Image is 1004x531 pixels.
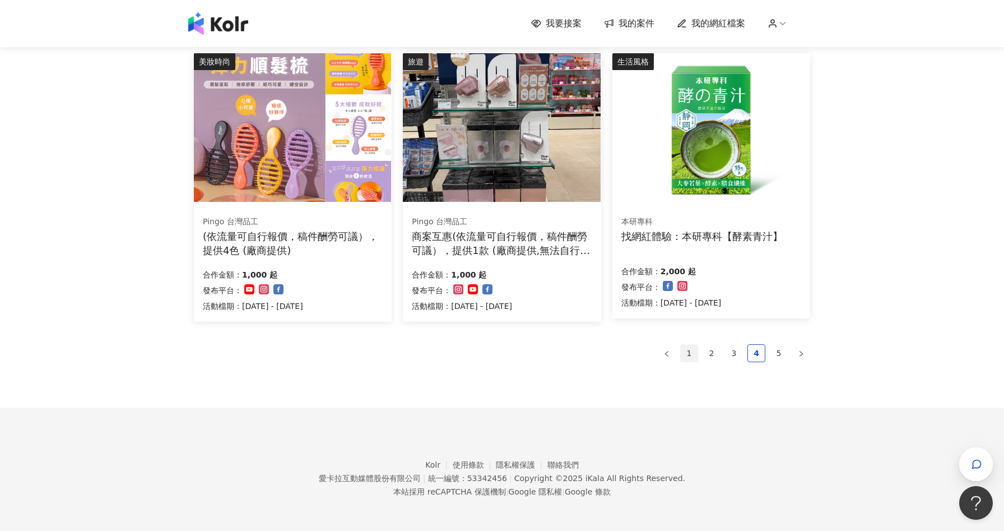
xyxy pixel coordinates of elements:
[703,344,721,362] li: 2
[612,53,654,70] div: 生活風格
[453,460,496,469] a: 使用條款
[496,460,547,469] a: 隱私權保護
[514,474,685,483] div: Copyright © 2025 All Rights Reserved.
[412,268,451,281] p: 合作金額：
[403,53,600,202] img: Pingo 台灣品工 TRAVEL Qmini 2.0奈米負離子極輕吹風機
[619,17,654,30] span: 我的案件
[203,268,242,281] p: 合作金額：
[412,299,512,313] p: 活動檔期：[DATE] - [DATE]
[770,344,788,362] li: 5
[681,345,698,362] a: 1
[677,17,745,30] a: 我的網紅檔案
[798,350,805,357] span: right
[412,216,591,228] div: Pingo 台灣品工
[509,474,512,483] span: |
[604,17,654,30] a: 我的案件
[747,344,765,362] li: 4
[425,460,452,469] a: Kolr
[612,53,810,202] img: 酵素青汁
[621,280,661,294] p: 發布平台：
[703,345,720,362] a: 2
[403,53,429,70] div: 旅遊
[663,350,670,357] span: left
[319,474,421,483] div: 愛卡拉互動媒體股份有限公司
[412,284,451,297] p: 發布平台：
[658,344,676,362] li: Previous Page
[508,487,562,496] a: Google 隱私權
[792,344,810,362] button: right
[621,229,783,243] div: 找網紅體驗：本研專科【酵素青汁】
[680,344,698,362] li: 1
[621,216,783,228] div: 本研專科
[203,299,303,313] p: 活動檔期：[DATE] - [DATE]
[658,344,676,362] button: left
[621,265,661,278] p: 合作金額：
[412,229,592,257] div: 商案互惠(依流量可自行報價，稿件酬勞可議），提供1款 (廠商提供,無法自行選擇顏色)
[621,296,722,310] p: 活動檔期：[DATE] - [DATE]
[188,12,248,35] img: logo
[203,216,382,228] div: Pingo 台灣品工
[959,486,993,520] iframe: Help Scout Beacon - Open
[393,485,610,498] span: 本站採用 reCAPTCHA 保護機制
[242,268,277,281] p: 1,000 起
[194,53,235,70] div: 美妝時尚
[423,474,426,483] span: |
[726,345,742,362] a: 3
[531,17,582,30] a: 我要接案
[203,229,383,257] div: (依流量可自行報價，稿件酬勞可議），提供4色 (廠商提供)
[565,487,611,496] a: Google 條款
[562,487,565,496] span: |
[748,345,765,362] a: 4
[203,284,242,297] p: 發布平台：
[691,17,745,30] span: 我的網紅檔案
[725,344,743,362] li: 3
[546,17,582,30] span: 我要接案
[792,344,810,362] li: Next Page
[194,53,391,202] img: Pingo 台灣品工 TRAVEL Qmini 彈力順髮梳
[770,345,787,362] a: 5
[547,460,579,469] a: 聯絡我們
[585,474,605,483] a: iKala
[506,487,509,496] span: |
[451,268,486,281] p: 1,000 起
[661,265,696,278] p: 2,000 起
[428,474,507,483] div: 統一編號：53342456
